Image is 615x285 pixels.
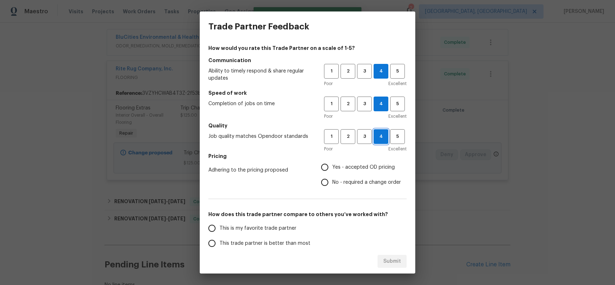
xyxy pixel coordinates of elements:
span: 5 [391,100,404,108]
span: 2 [341,100,355,108]
h5: Pricing [208,153,407,160]
span: 1 [325,100,338,108]
span: 1 [325,132,338,141]
span: 3 [358,132,371,141]
button: 1 [324,64,339,79]
button: 2 [341,64,355,79]
button: 4 [374,64,388,79]
span: Yes - accepted OD pricing [332,164,395,171]
span: Excellent [388,113,407,120]
span: 2 [341,67,355,75]
span: 4 [374,67,388,75]
h4: How would you rate this Trade Partner on a scale of 1-5? [208,45,407,52]
button: 3 [357,97,372,111]
button: 5 [390,129,405,144]
span: 5 [391,132,404,141]
span: Adhering to the pricing proposed [208,167,310,174]
span: This is my favorite trade partner [219,225,296,232]
button: 5 [390,64,405,79]
button: 2 [341,129,355,144]
span: Ability to timely respond & share regular updates [208,67,313,82]
span: Excellent [388,145,407,153]
span: 3 [358,100,371,108]
h5: Quality [208,122,407,129]
h5: Communication [208,57,407,64]
button: 4 [374,129,388,144]
span: 1 [325,67,338,75]
div: Pricing [321,160,407,190]
span: 2 [341,132,355,141]
button: 3 [357,129,372,144]
button: 3 [357,64,372,79]
button: 1 [324,129,339,144]
span: Job quality matches Opendoor standards [208,133,313,140]
span: Poor [324,80,333,87]
span: 5 [391,67,404,75]
span: 4 [374,132,388,141]
h5: Speed of work [208,89,407,97]
button: 5 [390,97,405,111]
span: No - required a change order [332,179,401,186]
span: This trade partner is better than most [219,240,310,247]
h3: Trade Partner Feedback [208,22,309,32]
button: 2 [341,97,355,111]
span: Excellent [388,80,407,87]
span: Completion of jobs on time [208,100,313,107]
span: Poor [324,113,333,120]
button: 4 [374,97,388,111]
span: 4 [374,100,388,108]
h5: How does this trade partner compare to others you’ve worked with? [208,211,407,218]
span: 3 [358,67,371,75]
button: 1 [324,97,339,111]
span: Poor [324,145,333,153]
